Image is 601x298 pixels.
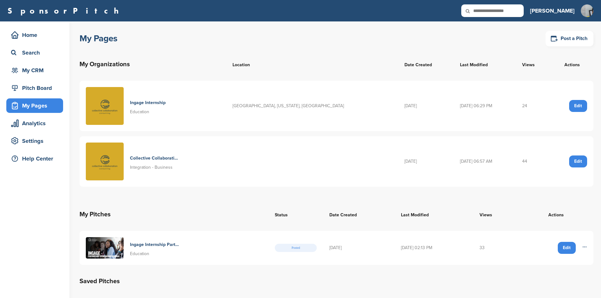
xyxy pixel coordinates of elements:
[86,143,220,180] a: Untitled design Collective Collaboration Consulting Integration - Business
[9,100,63,111] div: My Pages
[569,155,587,167] a: Edit
[569,100,587,112] a: Edit
[130,251,149,256] span: Education
[86,237,124,259] img: Presentation ingage partnering for success
[551,53,593,76] th: Actions
[398,81,454,131] td: [DATE]
[86,87,220,125] a: Untitled design Ingage Internship Education
[130,165,173,170] span: Integration - Business
[516,53,551,76] th: Views
[9,65,63,76] div: My CRM
[558,242,576,254] a: Edit
[6,151,63,166] a: Help Center
[130,155,179,162] h4: Collective Collaboration Consulting
[9,118,63,129] div: Analytics
[323,231,395,265] td: [DATE]
[9,135,63,147] div: Settings
[473,231,518,265] td: 33
[398,53,454,76] th: Date Created
[226,53,398,76] th: Location
[6,28,63,42] a: Home
[86,237,262,259] a: Presentation ingage partnering for success Ingage Internship Partnering For Success Education
[80,276,593,286] h2: Saved Pitches
[398,136,454,187] td: [DATE]
[275,244,317,252] span: Posted
[530,6,574,15] h3: [PERSON_NAME]
[9,47,63,58] div: Search
[545,31,593,46] a: Post a Pitch
[454,136,516,187] td: [DATE] 06:57 AM
[80,33,117,44] h1: My Pages
[6,98,63,113] a: My Pages
[454,81,516,131] td: [DATE] 06:29 PM
[9,82,63,94] div: Pitch Board
[86,143,124,180] img: Untitled design
[268,203,323,226] th: Status
[473,203,518,226] th: Views
[80,203,268,226] th: My Pitches
[395,203,473,226] th: Last Modified
[6,134,63,148] a: Settings
[8,7,123,15] a: SponsorPitch
[6,116,63,131] a: Analytics
[454,53,516,76] th: Last Modified
[80,53,226,76] th: My Organizations
[518,203,593,226] th: Actions
[6,45,63,60] a: Search
[516,136,551,187] td: 44
[9,29,63,41] div: Home
[130,241,179,248] h4: Ingage Internship Partnering For Success
[516,81,551,131] td: 24
[530,4,574,18] a: [PERSON_NAME]
[9,153,63,164] div: Help Center
[86,87,124,125] img: Untitled design
[6,63,63,78] a: My CRM
[6,81,63,95] a: Pitch Board
[323,203,395,226] th: Date Created
[226,81,398,131] td: [GEOGRAPHIC_DATA], [US_STATE], [GEOGRAPHIC_DATA]
[130,109,149,114] span: Education
[130,99,166,106] h4: Ingage Internship
[395,231,473,265] td: [DATE] 02:13 PM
